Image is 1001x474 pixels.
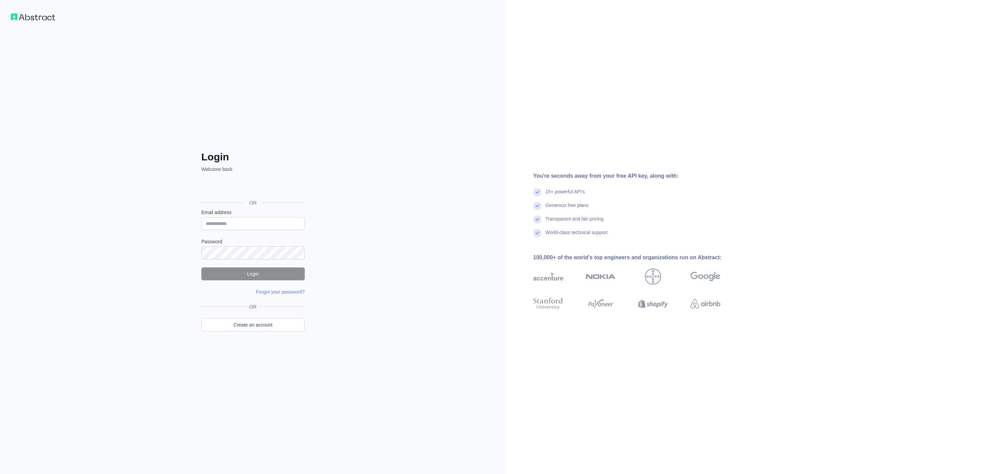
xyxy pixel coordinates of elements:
[546,202,589,215] div: Generous free plans
[586,268,616,285] img: nokia
[638,296,668,311] img: shopify
[546,215,604,229] div: Transparent and fair pricing
[198,180,307,195] iframe: Bouton "Se connecter avec Google"
[533,296,563,311] img: stanford university
[533,253,742,262] div: 100,000+ of the world's top engineers and organizations run on Abstract:
[546,229,608,243] div: World-class technical support
[690,268,720,285] img: google
[201,318,305,331] a: Create an account
[201,209,305,216] label: Email address
[645,268,661,285] img: bayer
[586,296,616,311] img: payoneer
[546,188,585,202] div: 15+ powerful API's
[533,215,541,224] img: check mark
[11,14,55,20] img: Workflow
[244,199,262,206] span: OR
[201,238,305,245] label: Password
[201,151,305,163] h2: Login
[201,267,305,280] button: Login
[247,303,259,310] span: OR
[533,268,563,285] img: accenture
[256,289,305,295] a: Forgot your password?
[690,296,720,311] img: airbnb
[533,172,742,180] div: You're seconds away from your free API key, along with:
[533,202,541,210] img: check mark
[201,166,305,173] p: Welcome back
[533,229,541,237] img: check mark
[533,188,541,196] img: check mark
